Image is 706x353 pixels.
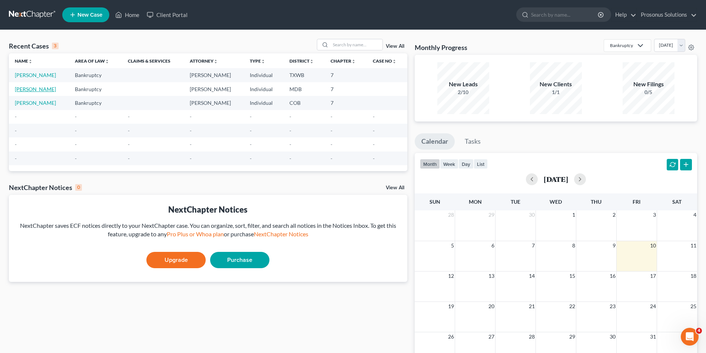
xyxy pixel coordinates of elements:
span: 18 [690,272,697,280]
span: 4 [693,210,697,219]
a: Pro Plus or Whoa plan [167,230,224,237]
span: - [75,141,77,147]
span: - [331,127,332,134]
td: Bankruptcy [69,82,122,96]
div: NextChapter Notices [9,183,82,192]
td: COB [284,96,325,110]
span: - [289,155,291,161]
span: - [250,127,252,134]
td: Individual [244,96,284,110]
a: Districtunfold_more [289,58,314,64]
span: - [190,113,192,120]
span: - [15,155,17,161]
span: Thu [591,199,601,205]
span: 15 [569,272,576,280]
a: Typeunfold_more [250,58,265,64]
span: - [331,113,332,120]
div: 0 [75,184,82,191]
span: 30 [528,210,536,219]
span: 30 [609,332,616,341]
a: Attorneyunfold_more [190,58,218,64]
span: 17 [649,272,657,280]
span: - [128,127,130,134]
i: unfold_more [105,59,109,64]
span: 28 [447,210,455,219]
a: Upgrade [146,252,206,268]
div: NextChapter saves ECF notices directly to your NextChapter case. You can organize, sort, filter, ... [15,222,401,239]
div: 1/1 [530,89,582,96]
span: - [373,155,375,161]
span: 11 [690,241,697,250]
button: day [458,159,474,169]
td: 7 [325,68,367,82]
td: Individual [244,82,284,96]
span: 2 [612,210,616,219]
a: [PERSON_NAME] [15,100,56,106]
td: TXWB [284,68,325,82]
a: [PERSON_NAME] [15,72,56,78]
span: 31 [649,332,657,341]
span: - [15,113,17,120]
span: 21 [528,302,536,311]
span: - [289,127,291,134]
iframe: Intercom live chat [681,328,699,346]
span: 28 [528,332,536,341]
div: New Leads [437,80,489,89]
span: 14 [528,272,536,280]
span: 8 [571,241,576,250]
span: - [128,141,130,147]
span: - [190,127,192,134]
span: Tue [511,199,520,205]
span: - [75,113,77,120]
span: - [190,141,192,147]
span: 3 [652,210,657,219]
i: unfold_more [213,59,218,64]
span: Sat [672,199,682,205]
span: 19 [447,302,455,311]
span: - [373,113,375,120]
h2: [DATE] [544,175,568,183]
span: 10 [649,241,657,250]
span: 6 [491,241,495,250]
div: Bankruptcy [610,42,633,49]
span: 23 [609,302,616,311]
span: Mon [469,199,482,205]
span: - [15,141,17,147]
input: Search by name... [331,39,382,50]
span: 12 [447,272,455,280]
a: View All [386,44,404,49]
td: 7 [325,82,367,96]
span: - [373,127,375,134]
span: 29 [569,332,576,341]
span: - [331,141,332,147]
span: - [128,155,130,161]
i: unfold_more [28,59,33,64]
span: Wed [550,199,562,205]
span: 13 [488,272,495,280]
h3: Monthly Progress [415,43,467,52]
td: [PERSON_NAME] [184,68,244,82]
span: 1 [571,210,576,219]
span: - [289,141,291,147]
span: - [75,155,77,161]
td: 7 [325,96,367,110]
a: Prosonus Solutions [637,8,697,21]
a: Nameunfold_more [15,58,33,64]
span: 27 [488,332,495,341]
td: [PERSON_NAME] [184,82,244,96]
span: 26 [447,332,455,341]
div: 0/5 [623,89,674,96]
td: Bankruptcy [69,68,122,82]
button: list [474,159,488,169]
a: Chapterunfold_more [331,58,356,64]
a: Help [611,8,636,21]
a: Area of Lawunfold_more [75,58,109,64]
td: [PERSON_NAME] [184,96,244,110]
a: View All [386,185,404,190]
a: [PERSON_NAME] [15,86,56,92]
a: Calendar [415,133,455,150]
i: unfold_more [309,59,314,64]
a: Tasks [458,133,487,150]
td: Individual [244,68,284,82]
a: Purchase [210,252,269,268]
